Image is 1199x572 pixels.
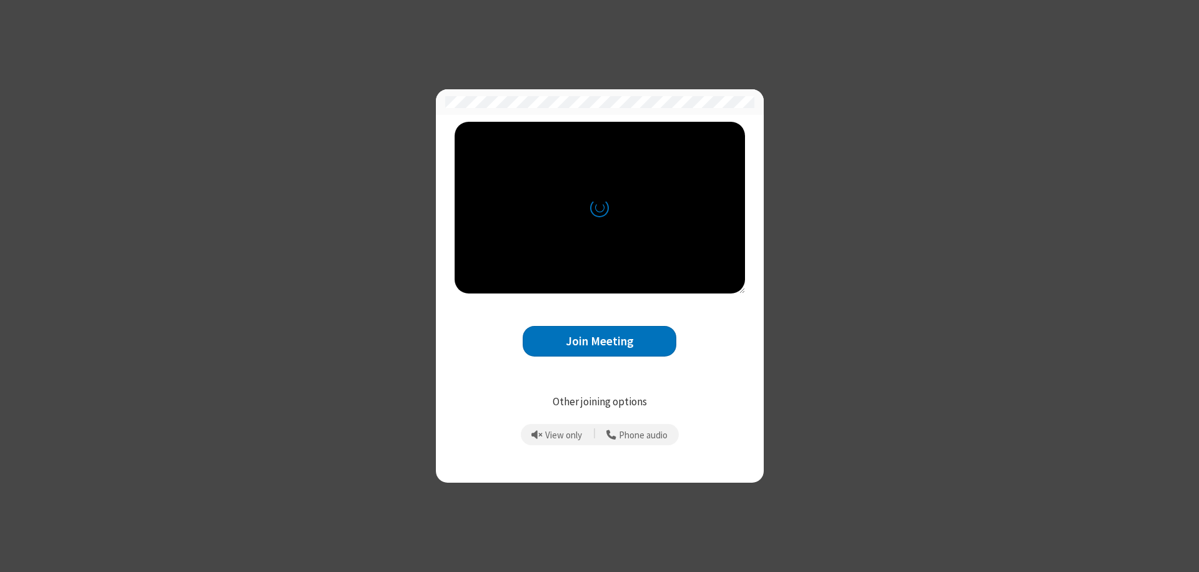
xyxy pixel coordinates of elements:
button: Use your phone for mic and speaker while you view the meeting on this device. [602,424,673,445]
p: Other joining options [455,394,745,410]
span: Phone audio [619,430,668,441]
span: View only [545,430,582,441]
button: Prevent echo when there is already an active mic and speaker in the room. [527,424,587,445]
span: | [593,426,596,443]
button: Join Meeting [523,326,676,357]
